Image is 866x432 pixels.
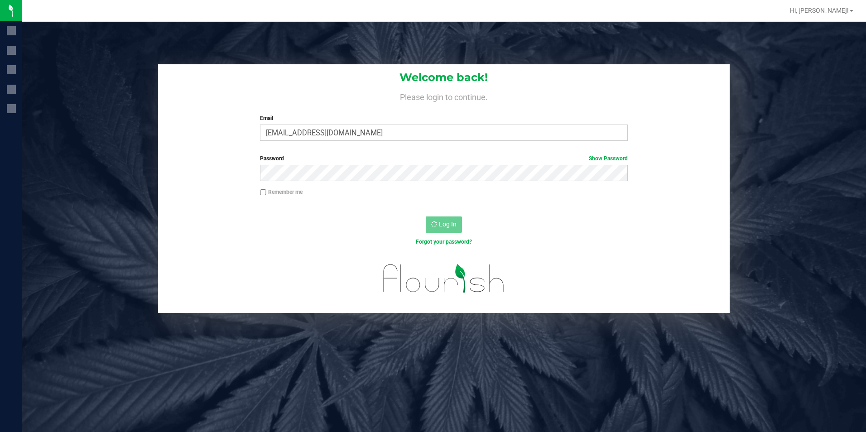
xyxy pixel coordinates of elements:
[158,72,730,83] h1: Welcome back!
[790,7,849,14] span: Hi, [PERSON_NAME]!
[439,221,457,228] span: Log In
[158,91,730,101] h4: Please login to continue.
[589,155,628,162] a: Show Password
[260,189,266,196] input: Remember me
[416,239,472,245] a: Forgot your password?
[260,188,303,196] label: Remember me
[260,114,628,122] label: Email
[372,255,515,302] img: flourish_logo.svg
[426,216,462,233] button: Log In
[260,155,284,162] span: Password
